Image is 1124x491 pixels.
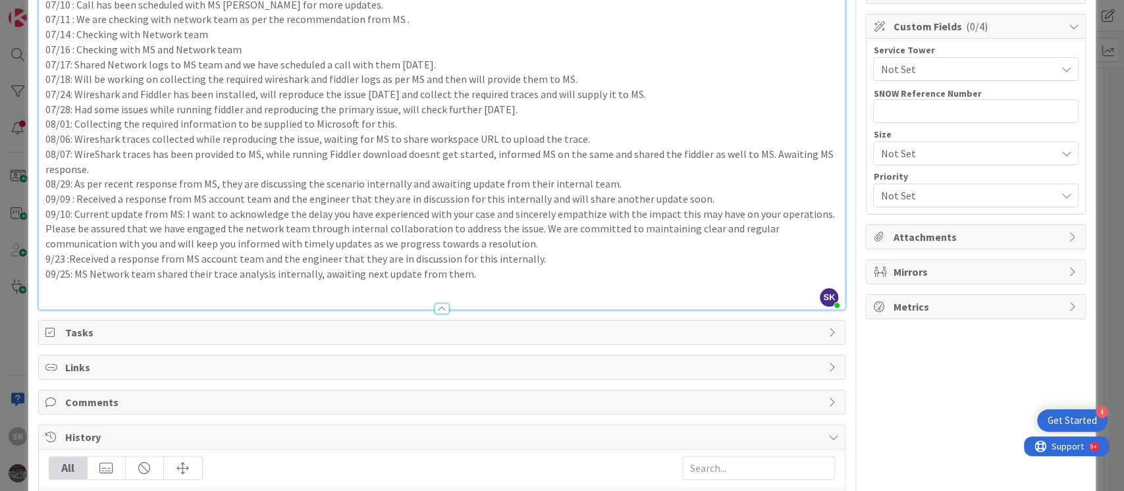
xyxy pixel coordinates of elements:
p: 09/10: Current update from MS: I want to acknowledge the delay you have experienced with your cas... [45,207,839,251]
p: 07/18: Will be working on collecting the required wireshark and fiddler logs as per MS and then w... [45,72,839,87]
div: All [49,457,88,479]
span: Comments [65,394,822,410]
span: Not Set [880,186,1049,205]
div: Size [873,130,1079,139]
p: 07/11 : We are checking with network team as per the recommendation from MS . [45,12,839,27]
p: 9/23 :Received a response from MS account team and the engineer that they are in discussion for t... [45,251,839,267]
div: Get Started [1048,414,1097,427]
input: Search... [682,456,835,480]
span: History [65,429,822,445]
p: 08/07: WireShark traces has been provided to MS, while running Fiddler download doesnt get starte... [45,147,839,176]
span: Mirrors [893,264,1061,280]
span: Attachments [893,229,1061,245]
p: 07/28: Had some issues while running fiddler and reproducing the primary issue, will check furthe... [45,102,839,117]
div: 4 [1096,406,1108,418]
span: Metrics [893,299,1061,315]
div: Open Get Started checklist, remaining modules: 4 [1037,409,1108,432]
span: Support [28,2,60,18]
span: ( 0/4 ) [965,20,987,33]
p: 07/14 : Checking with Network team [45,27,839,42]
p: 07/24: Wireshark and Fiddler has been installed, will reproduce the issue [DATE] and collect the ... [45,87,839,102]
p: 07/17: Shared Network logs to MS team and we have scheduled a call with them [DATE]. [45,57,839,72]
div: 9+ [67,5,73,16]
span: Links [65,359,822,375]
div: Service Tower [873,45,1079,55]
p: 09/25: MS Network team shared their trace analysis internally, awaiting next update from them. [45,267,839,282]
p: 08/29: As per recent response from MS, they are discussing the scenario internally and awaiting u... [45,176,839,192]
p: 08/01: Collecting the required information to be supplied to Microsoft for this. [45,116,839,132]
span: Custom Fields [893,18,1061,34]
span: Not Set [880,144,1049,163]
p: 08/06: Wireshark traces collected while reproducing the issue, waiting for MS to share workspace ... [45,132,839,147]
span: Not Set [880,61,1056,77]
span: Tasks [65,324,822,340]
label: SNOW Reference Number [873,88,981,99]
p: 09/09 : Received a response from MS account team and the engineer that they are in discussion for... [45,192,839,207]
p: 07/16 : Checking with MS and Network team [45,42,839,57]
span: SK [820,288,838,307]
div: Priority [873,172,1079,181]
